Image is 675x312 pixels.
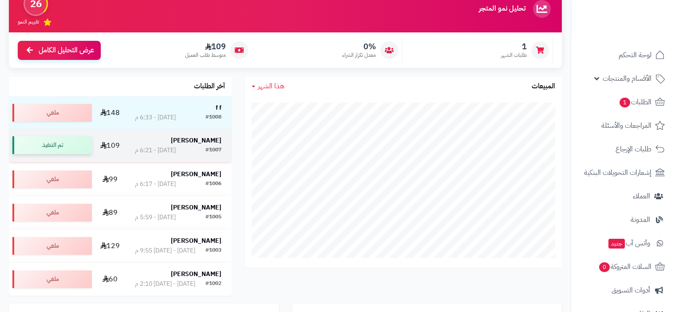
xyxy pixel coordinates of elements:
[39,45,94,55] span: عرض التحليل الكامل
[205,113,221,122] div: #1008
[205,146,221,155] div: #1007
[479,5,525,13] h3: تحليل نمو المتجر
[185,42,226,51] span: 109
[95,263,125,296] td: 60
[631,213,650,226] span: المدونة
[608,237,650,249] span: وآتس آب
[171,269,221,279] strong: [PERSON_NAME]
[501,42,527,51] span: 1
[135,280,195,288] div: [DATE] - [DATE] 2:10 م
[205,180,221,189] div: #1006
[576,256,670,277] a: السلات المتروكة0
[603,72,651,85] span: الأقسام والمنتجات
[576,138,670,160] a: طلبات الإرجاع
[584,166,651,179] span: إشعارات التحويلات البنكية
[608,239,625,249] span: جديد
[95,163,125,196] td: 99
[633,190,650,202] span: العملاء
[95,129,125,162] td: 109
[205,280,221,288] div: #1002
[135,146,176,155] div: [DATE] - 6:21 م
[216,103,221,112] strong: f f
[576,44,670,66] a: لوحة التحكم
[342,51,376,59] span: معدل تكرار الشراء
[95,196,125,229] td: 89
[619,96,651,108] span: الطلبات
[532,83,555,91] h3: المبيعات
[599,262,610,272] span: 0
[252,81,284,91] a: هذا الشهر
[258,81,284,91] span: هذا الشهر
[598,261,651,273] span: السلات المتروكة
[135,213,176,222] div: [DATE] - 5:59 م
[619,49,651,61] span: لوحة التحكم
[12,104,91,122] div: ملغي
[576,186,670,207] a: العملاء
[576,91,670,113] a: الطلبات1
[205,213,221,222] div: #1005
[135,246,195,255] div: [DATE] - [DATE] 9:55 م
[612,284,650,296] span: أدوات التسويق
[576,162,670,183] a: إشعارات التحويلات البنكية
[576,209,670,230] a: المدونة
[12,136,91,154] div: تم التنفيذ
[95,96,125,129] td: 148
[171,136,221,145] strong: [PERSON_NAME]
[171,170,221,179] strong: [PERSON_NAME]
[171,236,221,245] strong: [PERSON_NAME]
[205,246,221,255] div: #1003
[620,98,630,107] span: 1
[576,233,670,254] a: وآتس آبجديد
[171,203,221,212] strong: [PERSON_NAME]
[601,119,651,132] span: المراجعات والأسئلة
[615,25,667,43] img: logo-2.png
[576,115,670,136] a: المراجعات والأسئلة
[501,51,527,59] span: طلبات الشهر
[18,18,39,26] span: تقييم النمو
[18,41,101,60] a: عرض التحليل الكامل
[342,42,376,51] span: 0%
[185,51,226,59] span: متوسط طلب العميل
[12,170,91,188] div: ملغي
[576,280,670,301] a: أدوات التسويق
[12,237,91,255] div: ملغي
[12,204,91,221] div: ملغي
[135,113,176,122] div: [DATE] - 6:33 م
[194,83,225,91] h3: آخر الطلبات
[95,229,125,262] td: 129
[135,180,176,189] div: [DATE] - 6:17 م
[616,143,651,155] span: طلبات الإرجاع
[12,270,91,288] div: ملغي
